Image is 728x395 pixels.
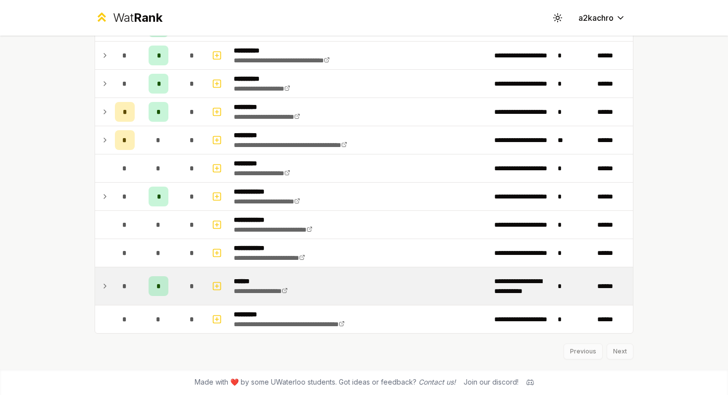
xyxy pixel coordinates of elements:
div: Join our discord! [464,377,519,387]
div: Wat [113,10,162,26]
span: Rank [134,10,162,25]
span: Made with ❤️ by some UWaterloo students. Got ideas or feedback? [195,377,456,387]
button: a2kachro [571,9,633,27]
a: WatRank [95,10,162,26]
a: Contact us! [418,378,456,386]
span: a2kachro [578,12,614,24]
